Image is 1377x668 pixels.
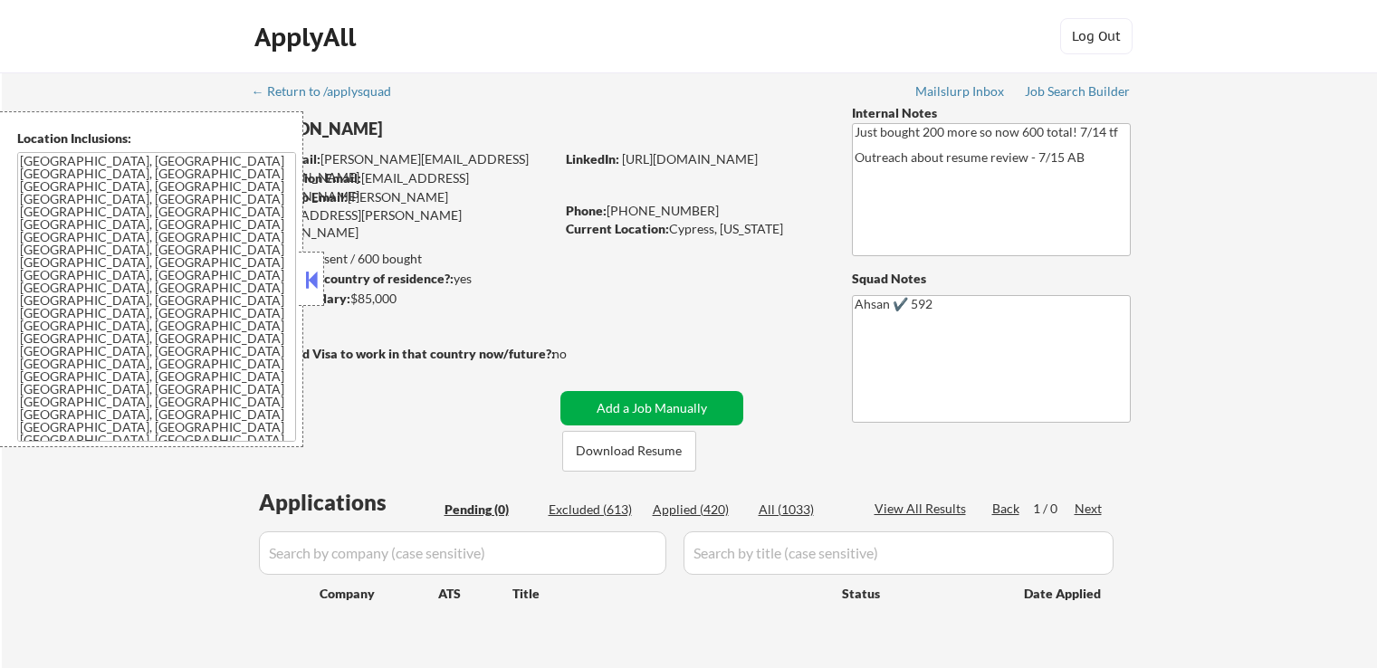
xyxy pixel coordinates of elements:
div: Next [1075,500,1104,518]
div: 1 / 0 [1033,500,1075,518]
div: [EMAIL_ADDRESS][DOMAIN_NAME] [254,169,554,205]
input: Search by title (case sensitive) [684,531,1114,575]
div: View All Results [875,500,971,518]
strong: Phone: [566,203,607,218]
a: Job Search Builder [1025,84,1131,102]
button: Download Resume [562,431,696,472]
div: [PERSON_NAME][EMAIL_ADDRESS][DOMAIN_NAME] [254,150,554,186]
button: Log Out [1060,18,1133,54]
div: 420 sent / 600 bought [253,250,554,268]
div: Mailslurp Inbox [915,85,1006,98]
div: All (1033) [759,501,849,519]
div: [PHONE_NUMBER] [566,202,822,220]
input: Search by company (case sensitive) [259,531,666,575]
div: ATS [438,585,512,603]
div: [PERSON_NAME][EMAIL_ADDRESS][PERSON_NAME][DOMAIN_NAME] [253,188,554,242]
div: Excluded (613) [549,501,639,519]
div: ApplyAll [254,22,361,52]
strong: Will need Visa to work in that country now/future?: [253,346,555,361]
div: no [552,345,604,363]
a: ← Return to /applysquad [252,84,408,102]
div: Job Search Builder [1025,85,1131,98]
div: Pending (0) [445,501,535,519]
div: Cypress, [US_STATE] [566,220,822,238]
a: Mailslurp Inbox [915,84,1006,102]
div: Internal Notes [852,104,1131,122]
strong: LinkedIn: [566,151,619,167]
div: Date Applied [1024,585,1104,603]
div: Status [842,577,998,609]
div: Back [992,500,1021,518]
strong: Current Location: [566,221,669,236]
div: ← Return to /applysquad [252,85,408,98]
div: yes [253,270,549,288]
div: Location Inclusions: [17,129,296,148]
div: Applied (420) [653,501,743,519]
div: Company [320,585,438,603]
a: [URL][DOMAIN_NAME] [622,151,758,167]
button: Add a Job Manually [560,391,743,425]
div: Applications [259,491,438,513]
div: [PERSON_NAME] [253,118,626,140]
div: Title [512,585,825,603]
div: $85,000 [253,290,554,308]
strong: Can work in country of residence?: [253,271,454,286]
div: Squad Notes [852,270,1131,288]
